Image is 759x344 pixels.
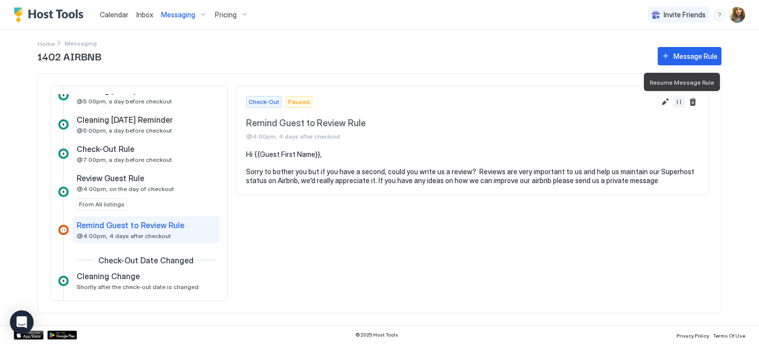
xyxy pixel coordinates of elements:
[77,115,173,125] span: Cleaning [DATE] Reminder
[650,79,714,86] span: Resume Message Rule
[674,51,717,61] div: Message Rule
[161,10,195,19] span: Messaging
[729,7,745,23] div: User profile
[136,10,153,19] span: Inbox
[65,40,97,47] span: Breadcrumb
[676,330,709,340] a: Privacy Policy
[714,9,725,21] div: menu
[14,331,43,340] a: App Store
[38,49,648,63] span: 1402 AIRBNB
[77,232,171,240] span: @4:00pm, 4 days after checkout
[713,333,745,339] span: Terms Of Use
[77,220,184,230] span: Remind Guest to Review Rule
[215,10,237,19] span: Pricing
[79,200,125,209] span: From All listings
[98,255,194,265] span: Check-Out Date Changed
[687,96,699,108] button: Delete message rule
[100,10,128,19] span: Calendar
[659,96,671,108] button: Edit message rule
[77,271,140,281] span: Cleaning Change
[77,156,172,163] span: @7:00pm, a day before checkout
[355,332,398,338] span: © 2025 Host Tools
[136,9,153,20] a: Inbox
[14,7,88,22] a: Host Tools Logo
[77,127,172,134] span: @5:00pm, a day before checkout
[658,47,721,65] button: Message Rule
[246,150,699,185] pre: Hi {{Guest First Name}}, Sorry to bother you but if you have a second, could you write us a revie...
[10,310,34,334] div: Open Intercom Messenger
[664,10,706,19] span: Invite Friends
[713,330,745,340] a: Terms Of Use
[77,144,134,154] span: Check-Out Rule
[246,133,655,140] span: @4:00pm, 4 days after checkout
[38,38,55,49] div: Breadcrumb
[100,9,128,20] a: Calendar
[77,98,172,105] span: @5:00pm, a day before checkout
[38,38,55,49] a: Home
[246,118,655,129] span: Remind Guest to Review Rule
[288,98,310,106] span: Paused
[673,96,685,108] button: Resume Message Rule
[77,173,144,183] span: Review Guest Rule
[249,98,279,106] span: Check-Out
[47,331,77,340] a: Google Play Store
[77,185,174,193] span: @4:00pm, on the day of checkout
[77,283,199,291] span: Shortly after the check-out date is changed
[676,333,709,339] span: Privacy Policy
[38,40,55,48] span: Home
